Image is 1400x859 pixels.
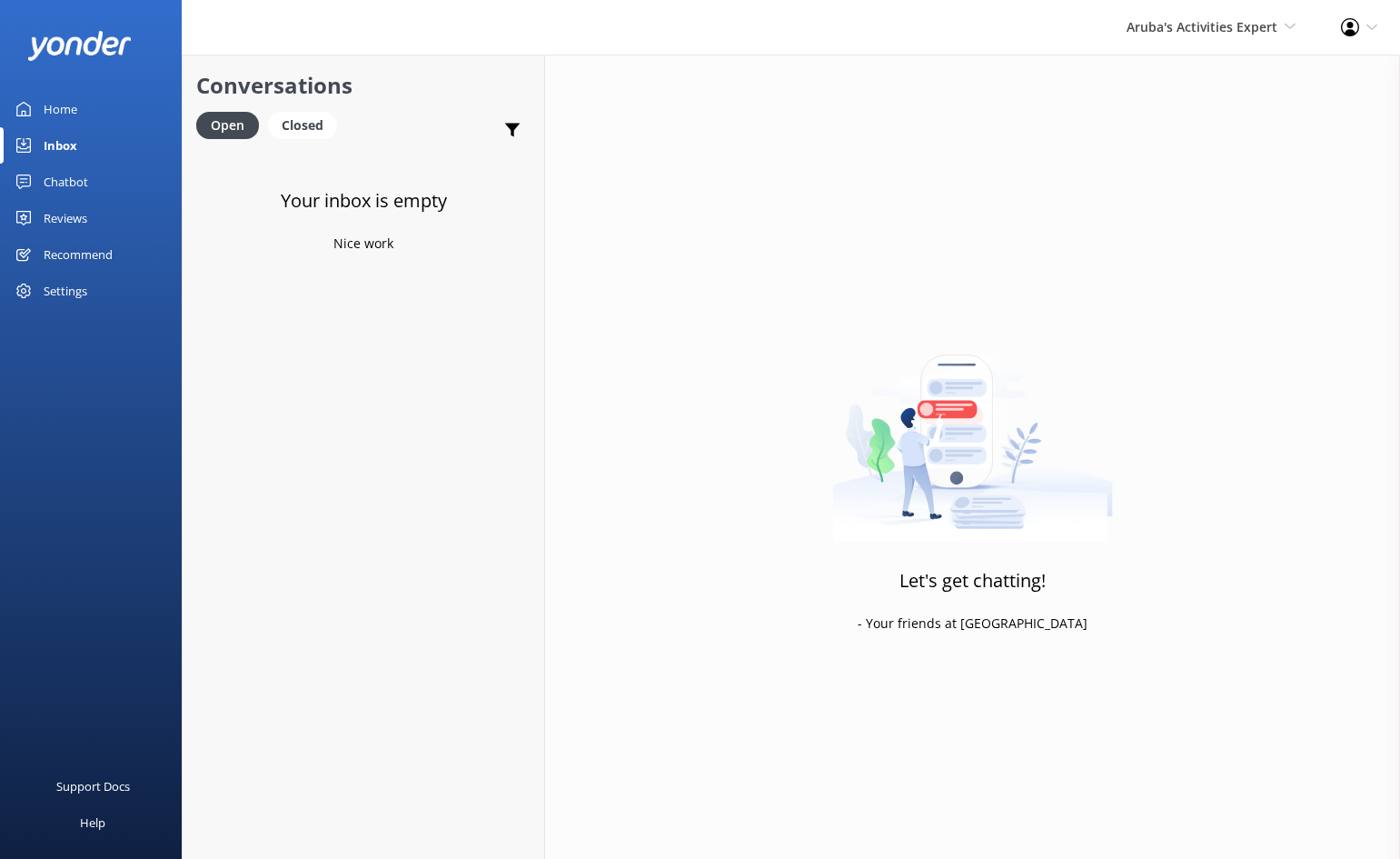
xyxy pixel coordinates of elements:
[44,127,77,164] div: Inbox
[281,186,447,215] h3: Your inbox is empty
[196,115,268,135] a: Open
[832,316,1113,544] img: artwork of a man stealing a conversation from at giant smartphone
[44,164,88,200] div: Chatbot
[268,115,346,135] a: Closed
[1127,18,1277,35] span: Aruba's Activities Expert
[899,566,1046,595] h3: Let's get chatting!
[44,236,113,273] div: Recommend
[44,200,87,236] div: Reviews
[858,614,1087,634] p: - Your friends at [GEOGRAPHIC_DATA]
[196,112,259,139] div: Open
[56,768,130,804] div: Support Docs
[333,234,393,254] p: Nice work
[44,91,77,127] div: Home
[268,112,337,139] div: Closed
[80,804,105,841] div: Help
[27,31,132,61] img: yonder-white-logo.png
[44,273,87,309] div: Settings
[196,68,531,103] h2: Conversations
